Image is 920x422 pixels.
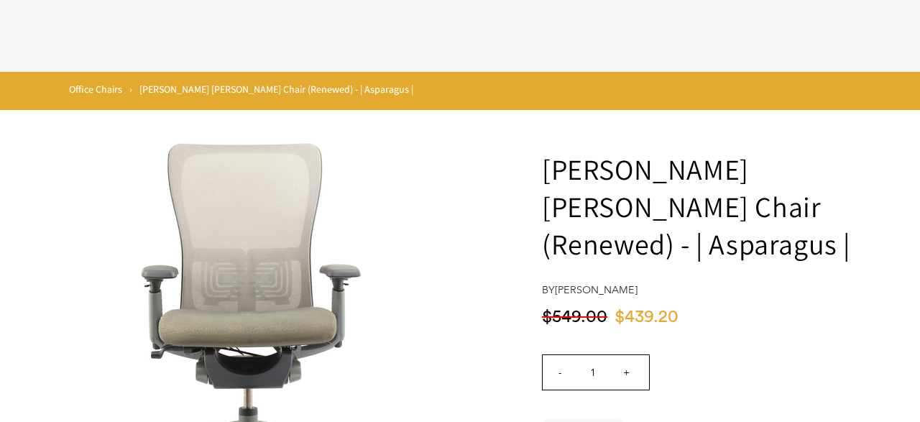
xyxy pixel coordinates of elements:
span: $549.00 [542,308,607,326]
a: [PERSON_NAME] [555,283,638,296]
nav: breadcrumbs [69,83,418,103]
h4: by [542,284,920,296]
span: [PERSON_NAME] [PERSON_NAME] Chair (Renewed) - | Asparagus | [139,83,413,96]
span: $439.20 [615,308,678,326]
a: Haworth Zody Chair (Renewed) - | Asparagus | - chairorama [37,321,469,336]
span: › [129,83,132,96]
input: + [609,355,643,390]
a: Office Chairs [69,83,122,96]
input: - [543,355,577,390]
h1: [PERSON_NAME] [PERSON_NAME] Chair (Renewed) - | Asparagus | [542,150,920,262]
